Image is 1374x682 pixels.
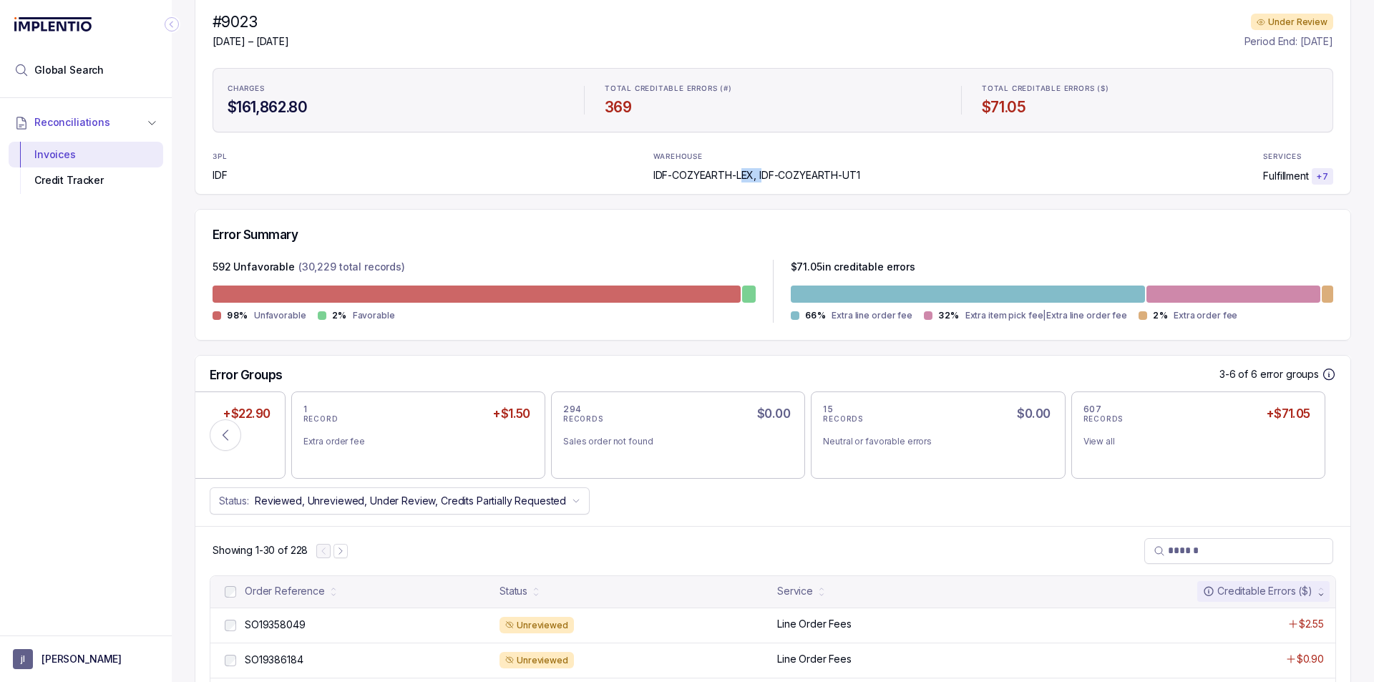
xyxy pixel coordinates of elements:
[228,97,564,117] h4: $161,862.80
[227,310,248,321] p: 98%
[823,415,863,424] p: RECORDS
[42,652,122,666] p: [PERSON_NAME]
[9,139,163,197] div: Reconciliations
[225,655,236,666] input: checkbox-checkbox
[563,404,582,415] p: 294
[1316,171,1329,182] p: + 7
[303,415,338,424] p: RECORD
[653,152,703,161] p: WAREHOUSE
[653,168,860,182] p: IDF-COZYEARTH-LEX, IDF-COZYEARTH-UT1
[1263,169,1308,183] p: Fulfillment
[20,167,152,193] div: Credit Tracker
[563,434,781,449] div: Sales order not found
[303,404,308,415] p: 1
[220,404,273,423] h5: +$22.90
[1297,652,1324,666] p: $0.90
[1299,617,1324,631] p: $2.55
[255,494,566,508] p: Reviewed, Unreviewed, Under Review, Credits Partially Requested
[254,308,306,323] p: Unfavorable
[333,544,348,558] button: Next Page
[938,310,960,321] p: 32%
[210,367,283,383] h5: Error Groups
[13,649,33,669] span: User initials
[1263,152,1301,161] p: SERVICES
[805,310,827,321] p: 66%
[213,543,308,557] div: Remaining page entries
[1260,367,1319,381] p: error groups
[1083,434,1302,449] div: View all
[832,308,912,323] p: Extra line order fee
[219,494,249,508] p: Status:
[777,617,852,631] p: Line Order Fees
[823,434,1041,449] div: Neutral or favorable errors
[219,74,572,126] li: Statistic CHARGES
[213,34,289,49] p: [DATE] – [DATE]
[213,227,298,243] h5: Error Summary
[213,152,250,161] p: 3PL
[1083,404,1102,415] p: 607
[20,142,152,167] div: Invoices
[34,115,110,130] span: Reconciliations
[213,543,308,557] p: Showing 1-30 of 228
[1203,584,1312,598] div: Creditable Errors ($)
[245,584,325,598] div: Order Reference
[1153,310,1168,321] p: 2%
[1083,415,1124,424] p: RECORDS
[13,649,159,669] button: User initials[PERSON_NAME]
[596,74,950,126] li: Statistic TOTAL CREDITABLE ERRORS (#)
[228,84,265,93] p: CHARGES
[1251,14,1333,31] div: Under Review
[298,260,405,277] p: (30,229 total records)
[1263,404,1313,423] h5: +$71.05
[1244,34,1333,49] p: Period End: [DATE]
[245,618,306,632] p: SO19358049
[500,652,574,669] div: Unreviewed
[245,653,303,667] p: SO19386184
[605,97,941,117] h4: 369
[213,12,289,32] h4: #9023
[1219,367,1260,381] p: 3-6 of 6
[791,260,915,277] p: $ 71.05 in creditable errors
[754,404,793,423] h5: $0.00
[210,487,590,515] button: Status:Reviewed, Unreviewed, Under Review, Credits Partially Requested
[225,586,236,598] input: checkbox-checkbox
[500,584,527,598] div: Status
[332,310,347,321] p: 2%
[225,620,236,631] input: checkbox-checkbox
[965,308,1127,323] p: Extra item pick fee|Extra line order fee
[605,84,732,93] p: TOTAL CREDITABLE ERRORS (#)
[303,434,522,449] div: Extra order fee
[500,617,574,634] div: Unreviewed
[823,404,833,415] p: 15
[213,260,295,277] p: 592 Unfavorable
[777,584,813,598] div: Service
[353,308,395,323] p: Favorable
[563,415,603,424] p: RECORDS
[982,97,1318,117] h4: $71.05
[213,68,1333,132] ul: Statistic Highlights
[973,74,1327,126] li: Statistic TOTAL CREDITABLE ERRORS ($)
[1174,308,1237,323] p: Extra order fee
[1014,404,1053,423] h5: $0.00
[34,63,104,77] span: Global Search
[213,168,250,182] p: IDF
[163,16,180,33] div: Collapse Icon
[982,84,1109,93] p: TOTAL CREDITABLE ERRORS ($)
[777,652,852,666] p: Line Order Fees
[489,404,533,423] h5: +$1.50
[9,107,163,138] button: Reconciliations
